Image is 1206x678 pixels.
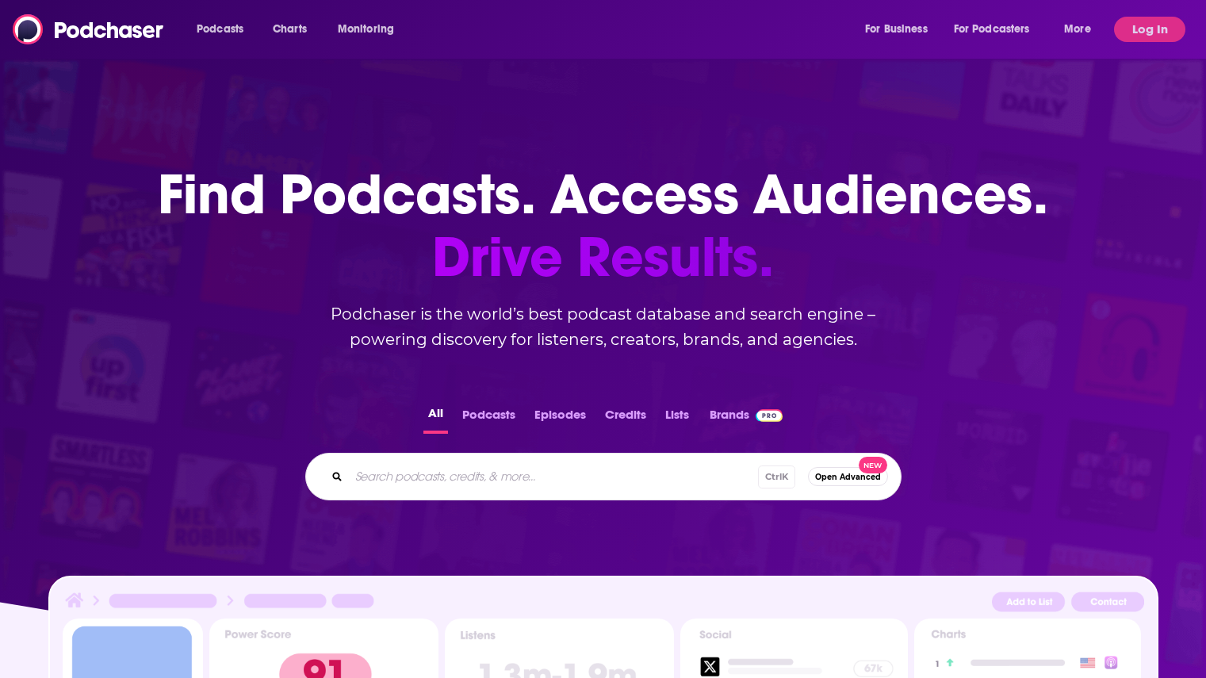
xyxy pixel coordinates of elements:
h1: Find Podcasts. Access Audiences. [158,163,1048,289]
span: Ctrl K [758,465,795,488]
a: BrandsPodchaser Pro [710,403,783,434]
span: podcast sponsors and advertiser tracking [64,479,1143,604]
img: Podchaser Pro [756,409,783,422]
div: Search podcasts, credits, & more... [305,453,902,500]
img: Podcast Insights Header [63,590,1144,618]
img: Podchaser - Follow, Share and Rate Podcasts [13,14,165,44]
span: Charts [273,18,307,40]
span: Drive Results. [158,226,1048,289]
button: Log In [1114,17,1185,42]
span: Podcasts [197,18,243,40]
span: Open Advanced [815,473,881,481]
span: For Podcasters [954,18,1030,40]
button: Lists [660,403,694,434]
span: Monitoring [338,18,394,40]
button: All [423,403,448,434]
h2: Podchaser is the world’s best podcast database and search engine – powering discovery for listene... [286,301,921,352]
button: Podcasts [458,403,520,434]
a: Charts [262,17,316,42]
button: Credits [600,403,651,434]
span: New [859,457,887,473]
button: Episodes [530,403,591,434]
button: open menu [327,17,415,42]
button: open menu [1053,17,1111,42]
button: open menu [186,17,264,42]
button: Open AdvancedNew [808,467,888,486]
button: open menu [854,17,948,42]
input: Search podcasts, credits, & more... [349,464,758,489]
span: For Business [865,18,928,40]
span: More [1064,18,1091,40]
button: open menu [944,17,1053,42]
